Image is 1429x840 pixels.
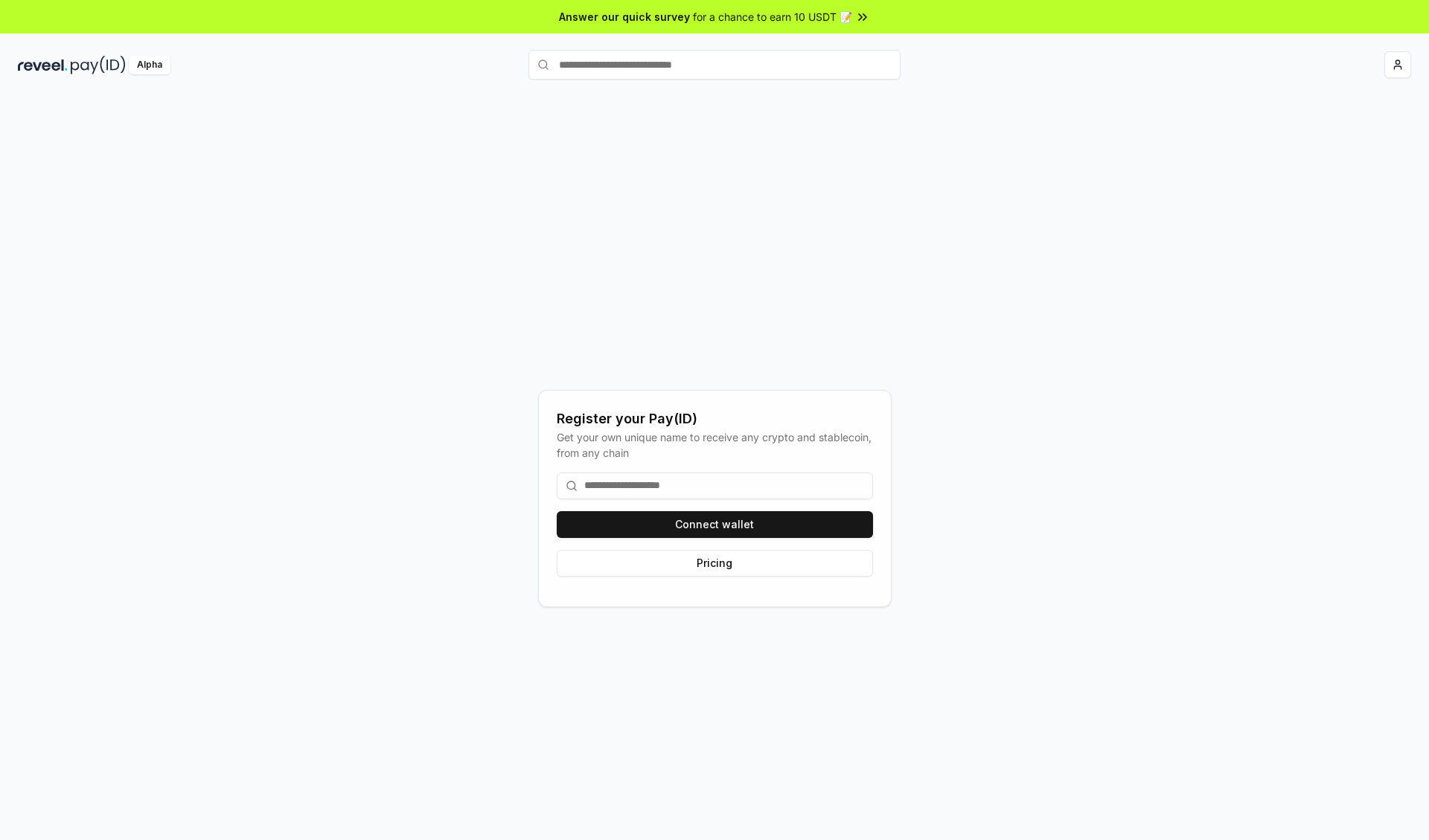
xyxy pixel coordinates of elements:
span: for a chance to earn 10 USDT 📝 [693,9,852,25]
img: reveel_dark [18,56,68,74]
div: Get your own unique name to receive any crypto and stablecoin, from any chain [557,429,873,461]
span: Answer our quick survey [559,9,690,25]
div: Alpha [129,56,170,74]
button: Pricing [557,550,873,577]
button: Connect wallet [557,511,873,538]
img: pay_id [71,56,126,74]
div: Register your Pay(ID) [557,408,873,429]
